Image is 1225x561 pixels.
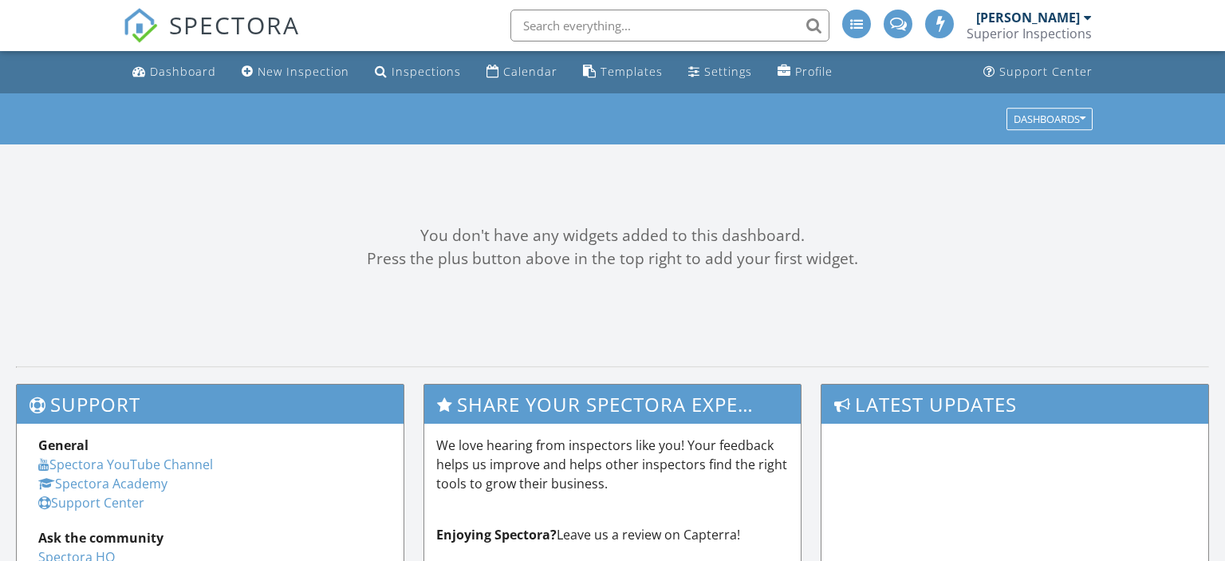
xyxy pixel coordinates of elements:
a: Support Center [38,494,144,512]
div: You don't have any widgets added to this dashboard. [16,224,1209,247]
a: Spectora Academy [38,475,167,492]
div: Calendar [503,64,557,79]
div: Ask the community [38,528,382,547]
a: New Inspection [235,57,356,87]
div: Press the plus button above in the top right to add your first widget. [16,247,1209,271]
p: We love hearing from inspectors like you! Your feedback helps us improve and helps other inspecto... [436,436,790,493]
div: Dashboards [1014,113,1085,124]
a: Spectora YouTube Channel [38,456,213,473]
div: Templates [601,64,663,79]
div: [PERSON_NAME] [976,10,1080,26]
p: Leave us a review on Capterra! [436,525,790,544]
a: Settings [682,57,758,87]
input: Search everything... [510,10,829,41]
strong: General [38,437,89,454]
a: SPECTORA [123,22,300,55]
button: Dashboards [1006,108,1093,130]
strong: Enjoying Spectora? [436,526,557,543]
h3: Share Your Spectora Experience [424,385,802,424]
h3: Latest Updates [821,385,1208,424]
div: Superior Inspections [967,26,1092,41]
div: Support Center [999,64,1093,79]
div: Inspections [392,64,461,79]
a: Profile [771,57,839,87]
a: Inspections [368,57,467,87]
div: Profile [795,64,833,79]
div: Settings [704,64,752,79]
span: SPECTORA [169,8,300,41]
a: Calendar [480,57,564,87]
img: The Best Home Inspection Software - Spectora [123,8,158,43]
a: Templates [577,57,669,87]
div: New Inspection [258,64,349,79]
a: Dashboard [126,57,223,87]
h3: Support [17,385,404,424]
div: Dashboard [150,64,216,79]
a: Support Center [977,57,1099,87]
